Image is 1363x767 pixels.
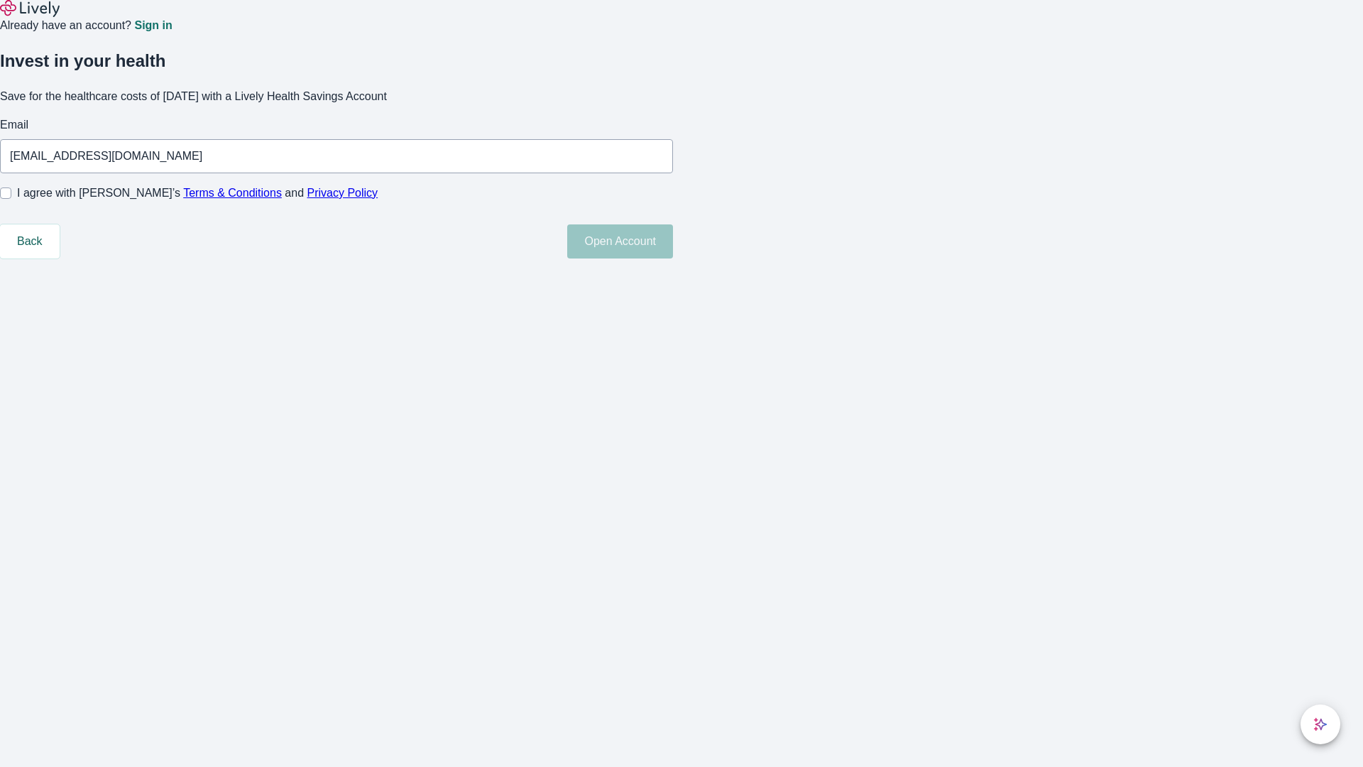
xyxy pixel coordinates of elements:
span: I agree with [PERSON_NAME]’s and [17,185,378,202]
a: Sign in [134,20,172,31]
a: Terms & Conditions [183,187,282,199]
a: Privacy Policy [307,187,378,199]
button: chat [1301,705,1340,744]
svg: Lively AI Assistant [1313,717,1328,731]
